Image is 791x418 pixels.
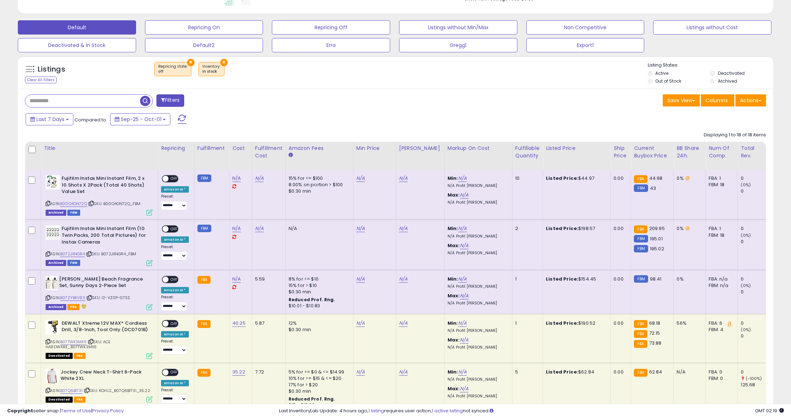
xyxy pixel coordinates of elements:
div: Last InventoryLab Update: 4 hours ago, requires user action, not synced. [279,408,784,414]
div: 17% for > $20 [289,382,348,388]
div: Displaying 1 to 18 of 18 items [704,132,766,139]
b: Listed Price: [546,276,578,282]
span: Listings that have been deleted from Seller Central [46,260,66,266]
span: 195.02 [650,245,664,252]
img: 41wQWaMZoLL._SL40_.jpg [46,320,60,334]
label: Deactivated [718,70,745,76]
span: OFF [169,320,180,326]
div: Markup on Cost [448,145,509,152]
a: N/A [460,385,469,392]
a: N/A [460,336,469,344]
a: N/A [399,320,408,327]
small: FBM [634,245,648,252]
div: ASIN: [46,225,152,265]
div: ASIN: [46,276,152,309]
strong: Copyright [7,407,33,414]
div: $0.30 min [289,188,348,194]
div: N/A [289,225,348,232]
div: 0 [741,188,770,194]
div: 8% for <= $10 [289,276,348,282]
small: FBA [634,225,647,233]
p: Listing States: [648,62,774,69]
span: Listings that have been deleted from Seller Central [46,304,66,310]
div: Preset: [161,295,189,311]
div: Fulfillment Cost [255,145,283,160]
div: $0.30 min [289,388,348,395]
span: FBA [74,397,86,403]
div: 5.59 [255,276,280,282]
div: off [158,69,187,74]
p: N/A Profit [PERSON_NAME] [448,301,507,306]
div: FBA: 1 [709,225,732,232]
div: 1 [515,276,537,282]
p: N/A Profit [PERSON_NAME] [448,394,507,399]
button: Erra [272,38,390,52]
a: N/A [458,225,467,232]
a: N/A [356,369,365,376]
div: 0.00 [614,175,625,182]
div: 5 [515,369,537,375]
b: Listed Price: [546,320,578,326]
a: B072JXNGR4 [60,251,85,257]
a: N/A [255,175,264,182]
button: × [187,59,195,66]
p: N/A Profit [PERSON_NAME] [448,183,507,188]
div: Preset: [161,245,189,261]
small: FBA [197,369,211,377]
a: N/A [458,175,467,182]
div: $154.45 [546,276,605,282]
div: seller snap | | [7,408,124,414]
div: Cost [232,145,249,152]
small: (0%) [741,182,751,188]
span: Repricing state : [158,64,187,74]
b: Max: [448,192,460,198]
b: Min: [448,320,458,326]
small: FBM [197,225,211,232]
span: 73.88 [649,340,662,346]
div: Title [44,145,155,152]
span: | SKU: B072JXNGR4_FBM [86,251,136,257]
a: 1 active listing [432,407,463,414]
small: (0%) [741,232,751,238]
a: 40.25 [232,320,245,327]
small: FBA [197,320,211,328]
a: B07TWK3MX5 [60,339,87,345]
button: Last 7 Days [26,113,73,125]
div: Amazon AI * [161,236,189,243]
button: Columns [701,94,734,106]
span: | SKU: I2-VZ0P-G7SS [86,295,130,301]
b: Max: [448,292,460,299]
small: (-100%) [746,376,762,381]
p: N/A Profit [PERSON_NAME] [448,284,507,289]
div: Amazon AI * [161,287,189,293]
span: 44.98 [649,175,663,182]
span: 72.15 [649,330,660,336]
p: N/A Profit [PERSON_NAME] [448,377,507,382]
button: Repricing Off [272,20,390,35]
small: FBA [634,340,647,348]
span: Listings that have been deleted from Seller Central [46,210,66,216]
button: Save View [663,94,700,106]
div: Amazon AI * [161,331,189,338]
span: 98.41 [650,276,662,282]
button: Non Competitive [526,20,645,35]
span: Inventory : [202,64,221,74]
span: 68.18 [649,320,661,326]
span: OFF [169,276,180,282]
div: 0 [741,320,770,326]
a: N/A [458,320,467,327]
div: 15% for > $10 [289,282,348,289]
b: Fujifilm Instax Mini Instant Film (10 Twin Packs, 200 Total Pictures) for Instax Cameras [62,225,148,247]
div: 2 [515,225,537,232]
a: Privacy Policy [92,407,124,414]
a: N/A [356,175,365,182]
div: Ship Price [614,145,628,160]
span: 195.01 [650,235,663,242]
div: 0 [741,289,770,295]
div: FBM: 18 [709,182,732,188]
div: 0% [677,175,700,182]
div: 8.00% on portion > $100 [289,182,348,188]
a: N/A [232,175,241,182]
button: Default [18,20,136,35]
div: 10 [515,175,537,182]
